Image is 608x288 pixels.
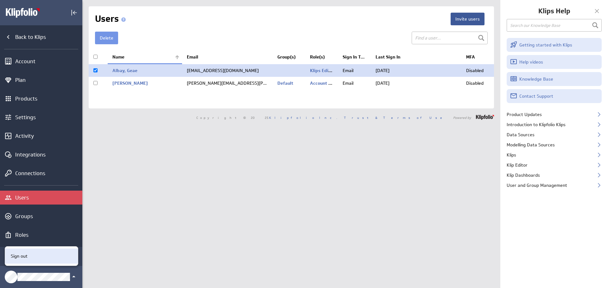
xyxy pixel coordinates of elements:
div: Product Updates [500,109,608,119]
div: Klips [500,150,608,160]
div: Sign out [5,248,78,264]
a: Getting started with Klips [507,38,602,52]
a: Knowledge Base [507,72,602,86]
div: Introduction to Klipfolio Klips [500,119,608,130]
a: Help videos [507,55,602,69]
div: Data Sources [500,130,608,140]
div: Modelling Data Sources [500,140,608,150]
p: Sign out [11,253,28,260]
div: User and Group Management [500,180,608,190]
a: Contact Support [507,89,602,103]
div: Klip Dashboards [500,170,608,180]
h1: Klips Help [515,6,594,16]
div: Klip Editor [500,160,608,170]
input: Search our Knowledge Base [507,19,602,32]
